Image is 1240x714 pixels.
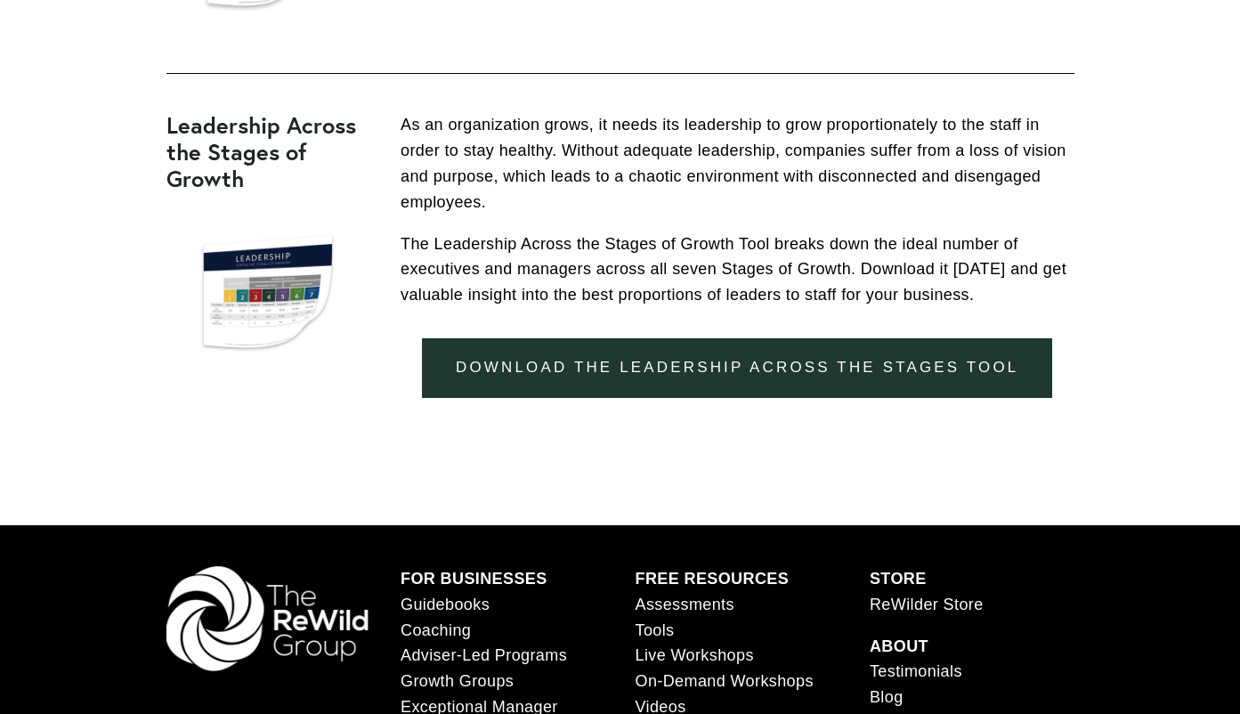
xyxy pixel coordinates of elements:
[401,566,547,592] a: FOR BUSINESSES
[401,643,567,669] a: Adviser-Led Programs
[870,592,984,618] a: ReWilder Store
[635,570,789,588] strong: FREE RESOURCES
[401,570,547,588] strong: FOR BUSINESSES
[166,110,356,193] strong: Leadership Across the Stages of Growth
[870,685,904,710] a: Blog
[635,618,674,644] a: Tools
[401,672,514,690] span: Growth Groups
[635,669,813,694] a: On-Demand Workshops
[401,592,490,618] a: Guidebooks
[401,618,471,644] a: Coaching
[870,566,927,592] a: STORE
[401,669,514,694] a: Growth Groups
[635,592,733,618] a: Assessments
[422,338,1052,398] a: download the leadership across the stages tool
[401,231,1074,308] p: The Leadership Across the Stages of Growth Tool breaks down the ideal number of executives and ma...
[635,643,753,669] a: Live Workshops
[870,637,928,655] strong: ABOUT
[635,566,789,592] a: FREE RESOURCES
[870,634,928,660] a: ABOUT
[401,112,1074,215] p: As an organization grows, it needs its leadership to grow proportionately to the staff in order t...
[870,570,927,588] strong: STORE
[166,223,371,367] a: Leadership Across SOG 3D graphic.jpg
[870,659,962,685] a: Testimonials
